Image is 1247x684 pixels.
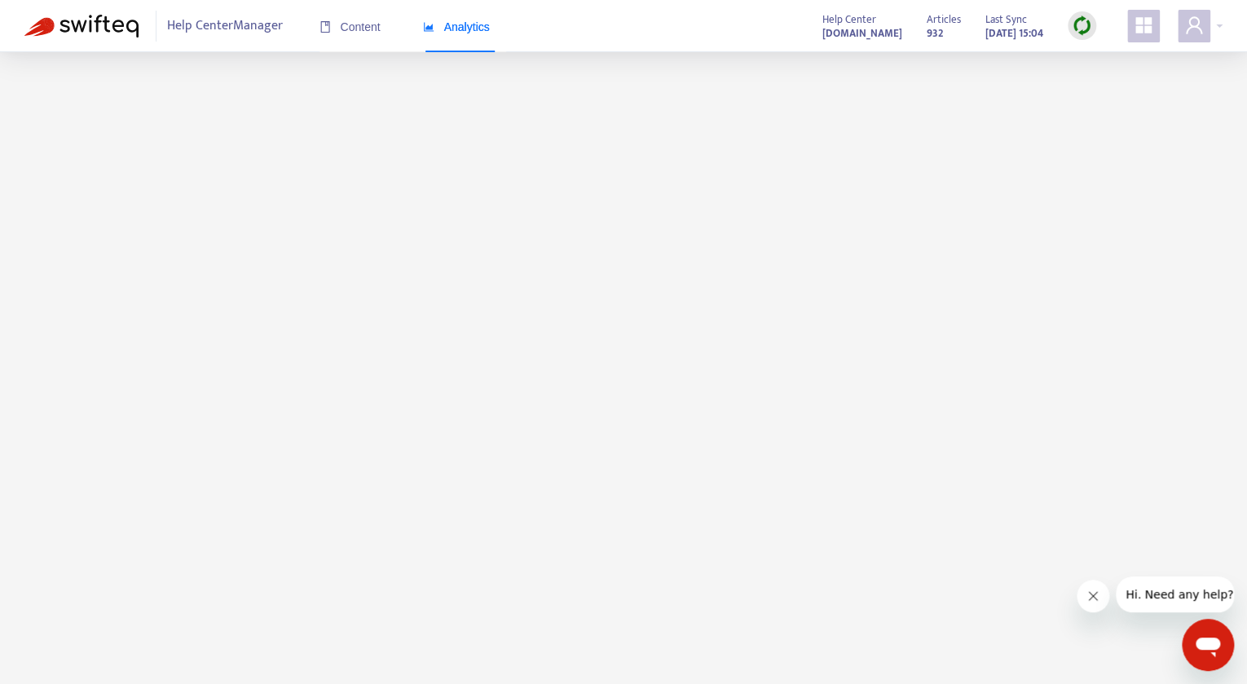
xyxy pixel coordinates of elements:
span: Help Center Manager [167,11,283,42]
span: Analytics [423,20,490,33]
span: appstore [1134,15,1153,35]
span: Content [319,20,381,33]
a: [DOMAIN_NAME] [822,24,902,42]
span: Help Center [822,11,876,29]
strong: [DATE] 15:04 [985,24,1043,42]
iframe: Button to launch messaging window [1182,619,1234,671]
span: user [1184,15,1204,35]
img: Swifteq [24,15,139,38]
span: area-chart [423,21,434,33]
iframe: Message from company [1116,576,1234,612]
span: Last Sync [985,11,1027,29]
span: Articles [927,11,961,29]
span: book [319,21,331,33]
iframe: Close message [1077,580,1109,612]
strong: 932 [927,24,943,42]
img: sync.dc5367851b00ba804db3.png [1072,15,1092,36]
